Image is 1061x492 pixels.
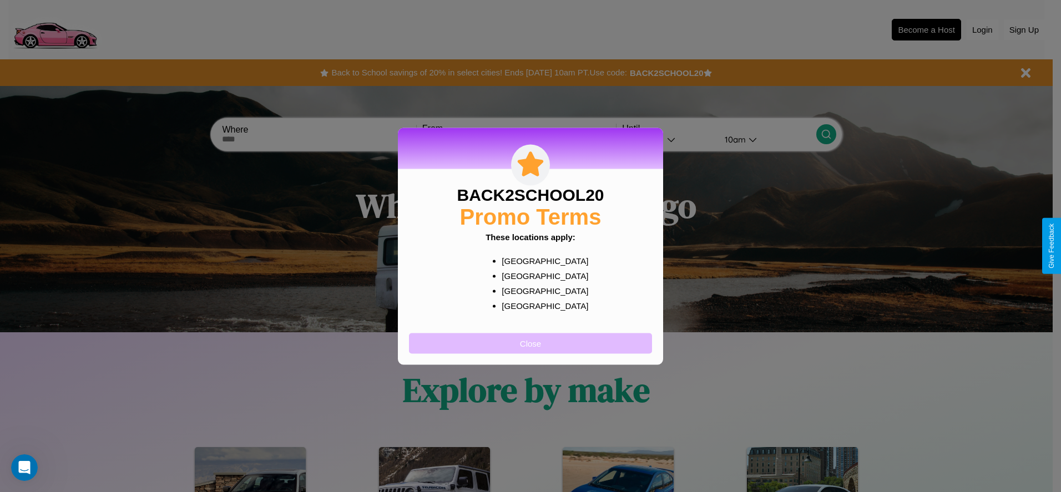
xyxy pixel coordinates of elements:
h2: Promo Terms [460,204,602,229]
h3: BACK2SCHOOL20 [457,185,604,204]
p: [GEOGRAPHIC_DATA] [502,283,581,298]
p: [GEOGRAPHIC_DATA] [502,268,581,283]
button: Close [409,333,652,353]
p: [GEOGRAPHIC_DATA] [502,253,581,268]
p: [GEOGRAPHIC_DATA] [502,298,581,313]
b: These locations apply: [486,232,575,241]
div: Give Feedback [1048,224,1055,268]
iframe: Intercom live chat [11,454,38,481]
